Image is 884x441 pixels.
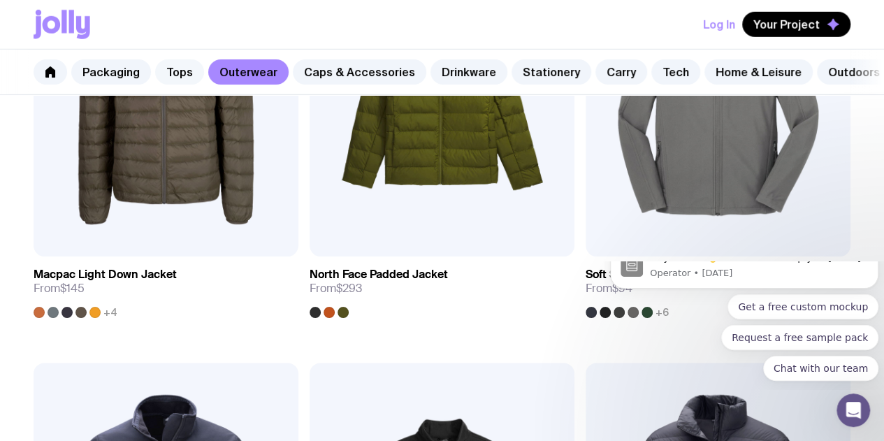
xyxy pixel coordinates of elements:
button: Quick reply: Get a free custom mockup [123,33,274,58]
span: From [586,282,632,296]
button: Quick reply: Request a free sample pack [117,64,274,89]
a: Outerwear [208,59,289,85]
a: Tech [651,59,700,85]
h3: Soft Shell Jacket [586,268,674,282]
a: Home & Leisure [704,59,813,85]
div: Quick reply options [6,33,274,120]
span: $293 [336,281,362,296]
a: North Face Padded JacketFrom$293 [310,256,574,318]
span: +4 [103,307,117,318]
button: Log In [703,12,735,37]
h3: North Face Padded Jacket [310,268,448,282]
iframe: Intercom live chat [836,393,870,427]
a: Stationery [512,59,591,85]
p: Message from Operator, sent 2d ago [45,6,263,18]
span: From [310,282,362,296]
button: Quick reply: Chat with our team [159,94,274,120]
a: Macpac Light Down JacketFrom$145+4 [34,256,298,318]
a: Drinkware [430,59,507,85]
span: $145 [60,281,85,296]
a: Tops [155,59,204,85]
a: Soft Shell JacketFrom$94+6 [586,256,850,318]
a: Packaging [71,59,151,85]
span: Your Project [753,17,820,31]
button: Your Project [742,12,850,37]
span: From [34,282,85,296]
a: Carry [595,59,647,85]
a: Caps & Accessories [293,59,426,85]
h3: Macpac Light Down Jacket [34,268,177,282]
iframe: Intercom notifications message [604,261,884,389]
